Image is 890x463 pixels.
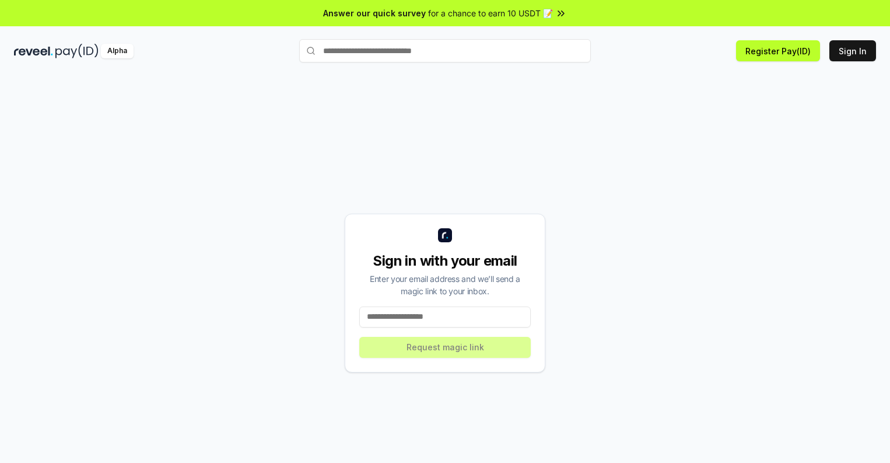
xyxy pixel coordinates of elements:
div: Sign in with your email [359,252,531,270]
img: pay_id [55,44,99,58]
button: Register Pay(ID) [736,40,820,61]
div: Enter your email address and we’ll send a magic link to your inbox. [359,273,531,297]
img: logo_small [438,228,452,242]
span: for a chance to earn 10 USDT 📝 [428,7,553,19]
span: Answer our quick survey [323,7,426,19]
div: Alpha [101,44,134,58]
img: reveel_dark [14,44,53,58]
button: Sign In [829,40,876,61]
